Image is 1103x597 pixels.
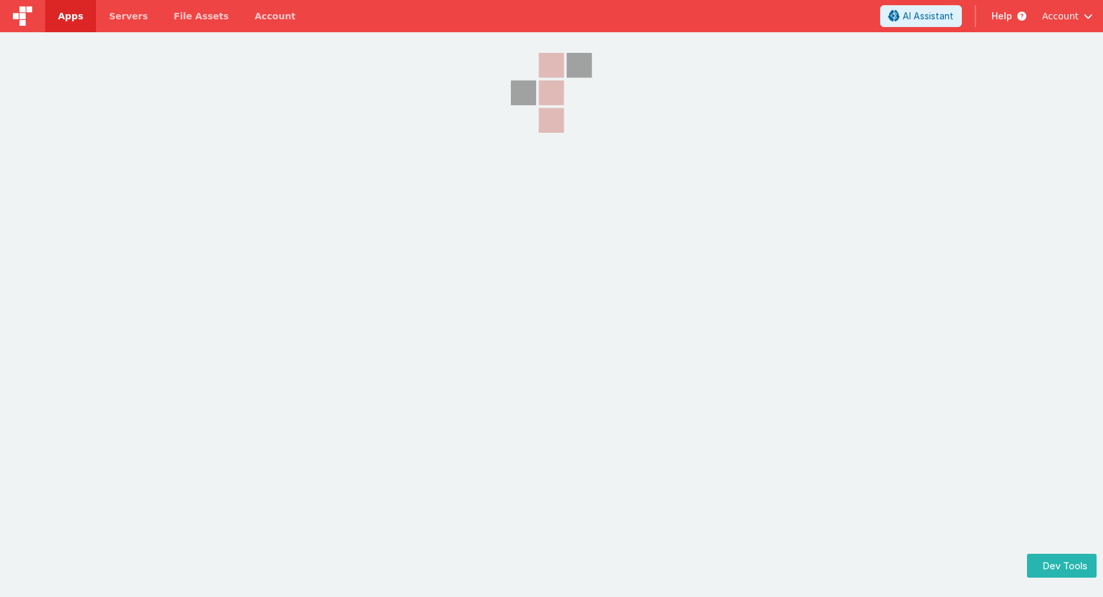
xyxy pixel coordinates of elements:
button: AI Assistant [880,5,962,27]
button: Dev Tools [1027,554,1097,578]
span: Account [1042,10,1079,23]
span: AI Assistant [903,10,954,23]
span: Help [992,10,1012,23]
span: Servers [109,10,148,23]
span: File Assets [174,10,229,23]
button: Account [1042,10,1093,23]
span: Apps [58,10,83,23]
